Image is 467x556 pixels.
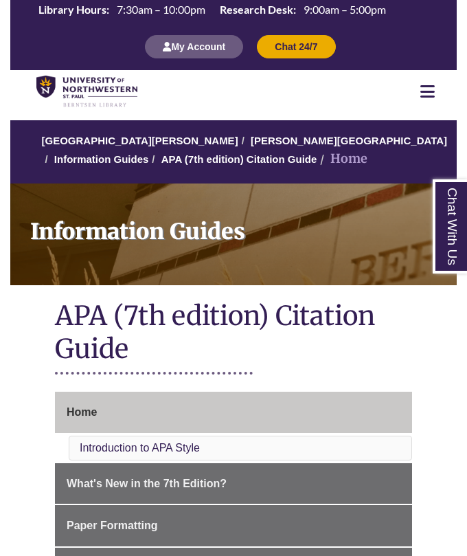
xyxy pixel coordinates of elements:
span: 7:30am – 10:00pm [117,3,205,16]
a: Introduction to APA Style [80,442,200,454]
a: Home [55,392,412,433]
span: What's New in the 7th Edition? [67,478,227,489]
a: [GEOGRAPHIC_DATA][PERSON_NAME] [42,135,238,146]
h1: APA (7th edition) Citation Guide [55,299,412,368]
img: UNWSP Library Logo [36,76,137,107]
a: APA (7th edition) Citation Guide [161,153,317,165]
a: Information Guides [10,184,457,285]
button: Chat 24/7 [257,35,335,58]
a: [PERSON_NAME][GEOGRAPHIC_DATA] [251,135,447,146]
button: My Account [145,35,243,58]
li: Home [317,149,367,169]
a: Information Guides [54,153,149,165]
a: My Account [145,41,243,52]
span: 9:00am – 5:00pm [304,3,386,16]
span: Home [67,406,97,418]
th: Research Desk: [214,2,298,17]
a: Chat 24/7 [257,41,335,52]
h1: Information Guides [21,184,457,267]
a: Paper Formatting [55,505,412,546]
span: Paper Formatting [67,520,157,531]
th: Library Hours: [33,2,111,17]
a: What's New in the 7th Edition? [55,463,412,504]
table: Hours Today [33,2,391,19]
a: Hours Today [33,2,391,21]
